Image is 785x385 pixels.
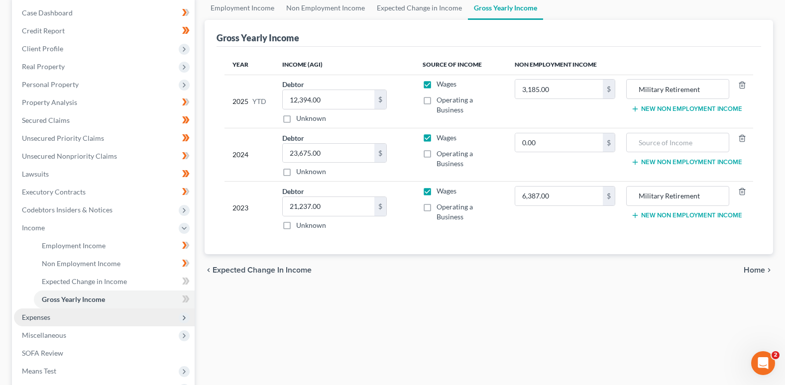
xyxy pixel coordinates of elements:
input: 0.00 [515,133,603,152]
span: Gross Yearly Income [42,295,105,303]
span: Income [22,223,45,232]
label: Unknown [296,167,326,177]
button: New Non Employment Income [631,211,742,219]
div: $ [603,187,615,205]
a: Executory Contracts [14,183,195,201]
span: Secured Claims [22,116,70,124]
label: Unknown [296,113,326,123]
a: Gross Yearly Income [34,290,195,308]
button: Home chevron_right [744,266,773,274]
span: Credit Report [22,26,65,35]
div: $ [374,197,386,216]
span: Property Analysis [22,98,77,106]
iframe: Intercom live chat [751,351,775,375]
label: Debtor [282,79,304,90]
a: SOFA Review [14,344,195,362]
a: Expected Change in Income [34,273,195,290]
div: 2023 [232,186,266,230]
input: Source of Income [632,133,724,152]
span: SOFA Review [22,349,63,357]
div: $ [374,144,386,163]
span: Wages [437,133,456,142]
span: Expected Change in Income [213,266,312,274]
input: 0.00 [283,197,374,216]
span: Executory Contracts [22,188,86,196]
span: 2 [772,351,780,359]
a: Unsecured Nonpriority Claims [14,147,195,165]
div: 2024 [232,133,266,177]
div: Gross Yearly Income [217,32,299,44]
a: Credit Report [14,22,195,40]
a: Unsecured Priority Claims [14,129,195,147]
a: Property Analysis [14,94,195,111]
input: Source of Income [632,187,724,205]
span: Expenses [22,313,50,321]
div: $ [374,90,386,109]
span: Miscellaneous [22,331,66,339]
a: Non Employment Income [34,255,195,273]
th: Source of Income [415,55,507,75]
div: $ [603,133,615,152]
span: Codebtors Insiders & Notices [22,205,112,214]
span: Expected Change in Income [42,277,127,286]
button: New Non Employment Income [631,105,742,113]
span: Operating a Business [437,202,473,221]
label: Debtor [282,186,304,196]
i: chevron_right [765,266,773,274]
span: Means Test [22,367,56,375]
span: YTD [252,96,266,106]
button: chevron_left Expected Change in Income [205,266,312,274]
div: $ [603,80,615,98]
button: New Non Employment Income [631,158,742,166]
span: Personal Property [22,80,79,89]
a: Secured Claims [14,111,195,129]
span: Wages [437,80,456,88]
span: Home [744,266,765,274]
span: Client Profile [22,44,63,53]
label: Debtor [282,133,304,143]
div: 2025 [232,79,266,123]
span: Real Property [22,62,65,71]
th: Income (AGI) [274,55,415,75]
label: Unknown [296,220,326,230]
input: Source of Income [632,80,724,98]
a: Case Dashboard [14,4,195,22]
span: Operating a Business [437,96,473,114]
span: Non Employment Income [42,259,120,268]
input: 0.00 [283,90,374,109]
input: 0.00 [515,80,603,98]
span: Lawsuits [22,170,49,178]
input: 0.00 [515,187,603,205]
span: Employment Income [42,241,106,250]
span: Unsecured Priority Claims [22,134,104,142]
i: chevron_left [205,266,213,274]
a: Lawsuits [14,165,195,183]
input: 0.00 [283,144,374,163]
span: Case Dashboard [22,8,73,17]
th: Non Employment Income [507,55,753,75]
span: Wages [437,187,456,195]
th: Year [224,55,274,75]
span: Unsecured Nonpriority Claims [22,152,117,160]
a: Employment Income [34,237,195,255]
span: Operating a Business [437,149,473,168]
